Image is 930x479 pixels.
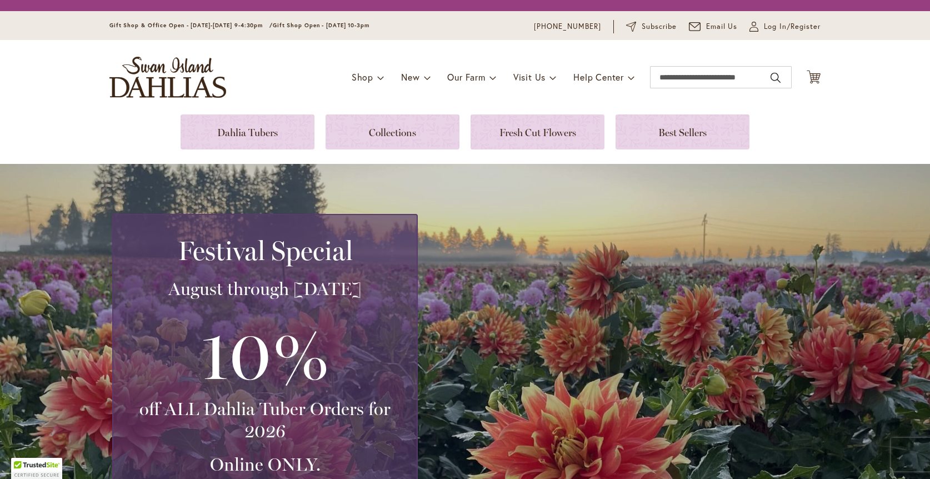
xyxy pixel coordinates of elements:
[273,22,369,29] span: Gift Shop Open - [DATE] 10-3pm
[401,71,419,83] span: New
[706,21,738,32] span: Email Us
[689,21,738,32] a: Email Us
[513,71,546,83] span: Visit Us
[573,71,624,83] span: Help Center
[447,71,485,83] span: Our Farm
[642,21,677,32] span: Subscribe
[626,21,677,32] a: Subscribe
[127,398,403,442] h3: off ALL Dahlia Tuber Orders for 2026
[352,71,373,83] span: Shop
[11,458,62,479] div: TrustedSite Certified
[127,453,403,476] h3: Online ONLY.
[127,278,403,300] h3: August through [DATE]
[109,57,226,98] a: store logo
[109,22,273,29] span: Gift Shop & Office Open - [DATE]-[DATE] 9-4:30pm /
[534,21,601,32] a: [PHONE_NUMBER]
[749,21,821,32] a: Log In/Register
[771,69,781,87] button: Search
[127,235,403,266] h2: Festival Special
[764,21,821,32] span: Log In/Register
[127,311,403,398] h3: 10%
